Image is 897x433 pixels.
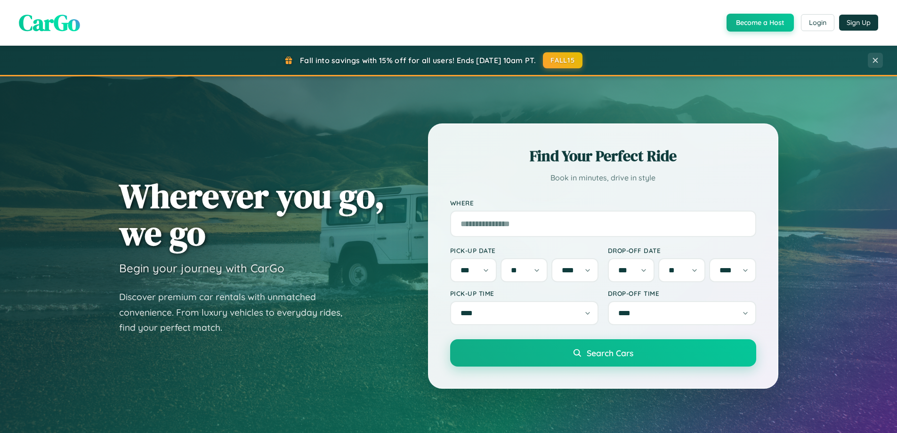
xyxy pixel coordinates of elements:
label: Pick-up Date [450,246,598,254]
button: Sign Up [839,15,878,31]
label: Drop-off Date [608,246,756,254]
h2: Find Your Perfect Ride [450,146,756,166]
span: CarGo [19,7,80,38]
button: FALL15 [543,52,582,68]
span: Search Cars [587,348,633,358]
label: Where [450,199,756,207]
p: Discover premium car rentals with unmatched convenience. From luxury vehicles to everyday rides, ... [119,289,355,335]
span: Fall into savings with 15% off for all users! Ends [DATE] 10am PT. [300,56,536,65]
label: Pick-up Time [450,289,598,297]
h1: Wherever you go, we go [119,177,385,252]
label: Drop-off Time [608,289,756,297]
h3: Begin your journey with CarGo [119,261,284,275]
p: Book in minutes, drive in style [450,171,756,185]
button: Become a Host [727,14,794,32]
button: Search Cars [450,339,756,367]
button: Login [801,14,834,31]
